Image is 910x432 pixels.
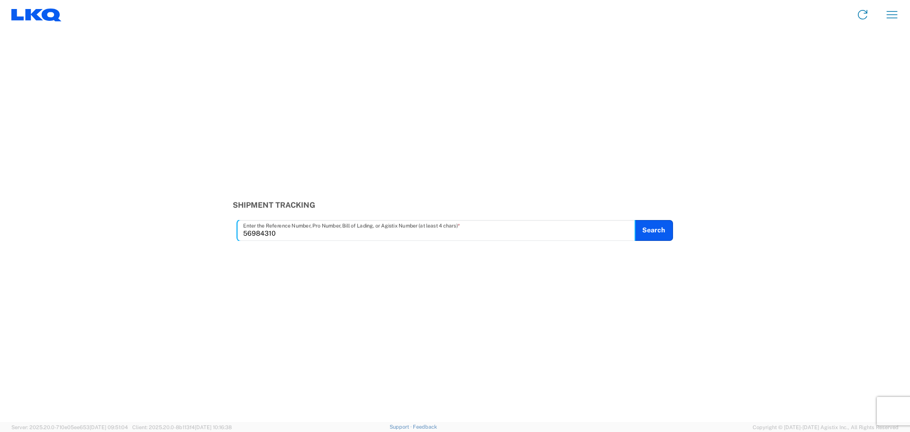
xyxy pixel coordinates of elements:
[90,424,128,430] span: [DATE] 09:51:04
[233,201,678,210] h3: Shipment Tracking
[635,220,673,241] button: Search
[390,424,413,430] a: Support
[132,424,232,430] span: Client: 2025.20.0-8b113f4
[11,424,128,430] span: Server: 2025.20.0-710e05ee653
[413,424,437,430] a: Feedback
[753,423,899,432] span: Copyright © [DATE]-[DATE] Agistix Inc., All Rights Reserved
[195,424,232,430] span: [DATE] 10:16:38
